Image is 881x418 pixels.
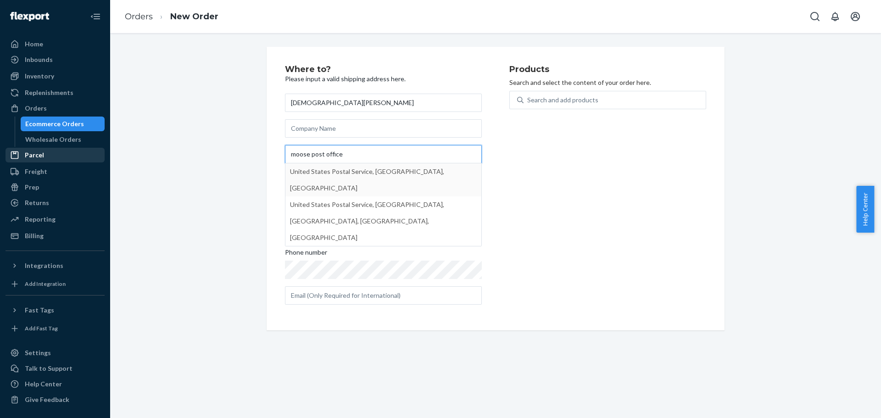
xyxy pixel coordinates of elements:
[25,183,39,192] div: Prep
[25,215,56,224] div: Reporting
[6,148,105,162] a: Parcel
[25,72,54,81] div: Inventory
[285,74,482,84] p: Please input a valid shipping address here.
[6,69,105,84] a: Inventory
[826,7,844,26] button: Open notifications
[6,377,105,391] a: Help Center
[25,395,69,404] div: Give Feedback
[285,65,482,74] h2: Where to?
[856,186,874,233] button: Help Center
[25,119,84,128] div: Ecommerce Orders
[285,286,482,305] input: Email (Only Required for International)
[285,248,327,261] span: Phone number
[527,95,598,105] div: Search and add products
[25,348,51,357] div: Settings
[25,39,43,49] div: Home
[25,167,47,176] div: Freight
[6,101,105,116] a: Orders
[846,7,864,26] button: Open account menu
[6,180,105,195] a: Prep
[125,11,153,22] a: Orders
[6,52,105,67] a: Inbounds
[285,94,482,112] input: First & Last Name
[6,195,105,210] a: Returns
[25,150,44,160] div: Parcel
[6,37,105,51] a: Home
[6,303,105,318] button: Fast Tags
[10,12,49,21] img: Flexport logo
[21,117,105,131] a: Ecommerce Orders
[6,85,105,100] a: Replenishments
[25,261,63,270] div: Integrations
[25,364,72,373] div: Talk to Support
[25,324,58,332] div: Add Fast Tag
[6,346,105,360] a: Settings
[509,65,706,74] h2: Products
[806,7,824,26] button: Open Search Box
[290,196,477,246] div: United States Postal Service, [GEOGRAPHIC_DATA], [GEOGRAPHIC_DATA], [GEOGRAPHIC_DATA], [GEOGRAPHI...
[25,88,73,97] div: Replenishments
[509,78,706,87] p: Search and select the content of your order here.
[21,132,105,147] a: Wholesale Orders
[6,229,105,243] a: Billing
[25,198,49,207] div: Returns
[6,277,105,291] a: Add Integration
[25,135,81,144] div: Wholesale Orders
[25,231,44,240] div: Billing
[6,361,105,376] a: Talk to Support
[6,321,105,336] a: Add Fast Tag
[25,55,53,64] div: Inbounds
[285,119,482,138] input: Company Name
[25,306,54,315] div: Fast Tags
[6,258,105,273] button: Integrations
[6,392,105,407] button: Give Feedback
[25,104,47,113] div: Orders
[25,379,62,389] div: Help Center
[6,164,105,179] a: Freight
[117,3,226,30] ol: breadcrumbs
[86,7,105,26] button: Close Navigation
[285,145,482,163] input: United States Postal Service, [GEOGRAPHIC_DATA], [GEOGRAPHIC_DATA]United States Postal Service, [...
[6,212,105,227] a: Reporting
[25,280,66,288] div: Add Integration
[290,163,477,196] div: United States Postal Service, [GEOGRAPHIC_DATA], [GEOGRAPHIC_DATA]
[170,11,218,22] a: New Order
